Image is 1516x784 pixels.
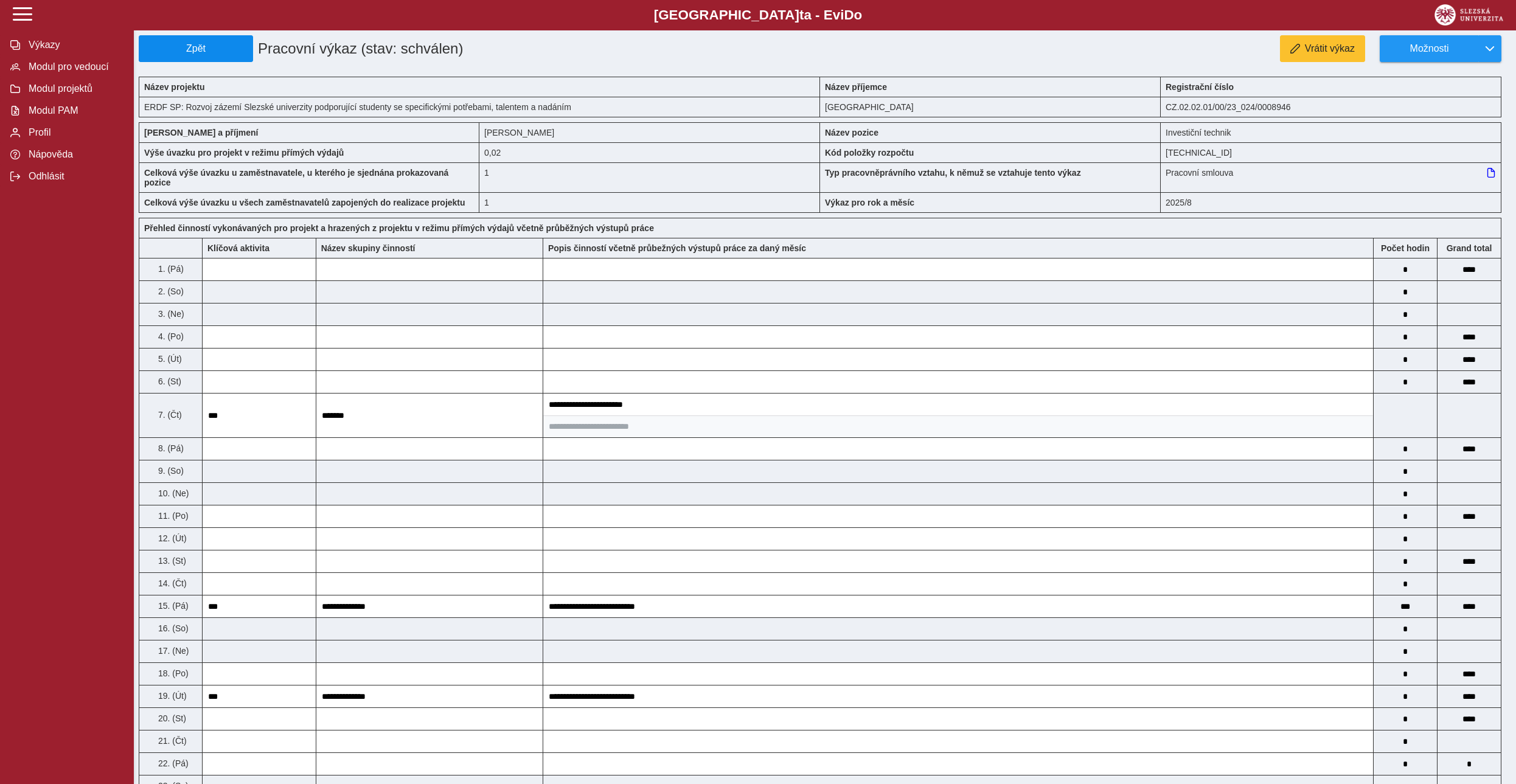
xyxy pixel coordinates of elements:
[825,148,914,158] b: Kód položky rozpočtu
[156,758,189,768] span: 22. (Pá)
[156,488,189,498] span: 10. (Ne)
[144,168,448,187] b: Celková výše úvazku u zaměstnavatele, u kterého je sjednána prokazovaná pozice
[825,198,914,207] b: Výkaz pro rok a měsíc
[321,243,416,253] b: Název skupiny činností
[825,128,878,137] b: Název pozice
[156,410,182,420] span: 7. (Čt)
[1374,243,1437,253] b: Počet hodin
[25,149,123,160] span: Nápověda
[820,97,1161,117] div: [GEOGRAPHIC_DATA]
[144,198,465,207] b: Celková výše úvazku u všech zaměstnavatelů zapojených do realizace projektu
[1438,243,1501,253] b: Suma za den přes všechny výkazy
[25,40,123,50] span: Výkazy
[156,556,186,566] span: 13. (St)
[156,601,189,611] span: 15. (Pá)
[1434,4,1503,26] img: logo_web_su.png
[25,61,123,72] span: Modul pro vedoucí
[1380,35,1478,62] button: Možnosti
[156,331,184,341] span: 4. (Po)
[144,43,248,54] span: Zpět
[25,105,123,116] span: Modul PAM
[1305,43,1355,54] span: Vrátit výkaz
[479,162,820,192] div: 1
[144,223,654,233] b: Přehled činností vykonávaných pro projekt a hrazených z projektu v režimu přímých výdajů včetně p...
[156,646,189,656] span: 17. (Ne)
[156,533,187,543] span: 12. (Út)
[1161,162,1501,192] div: Pracovní smlouva
[156,691,187,701] span: 19. (Út)
[825,82,887,92] b: Název příjemce
[479,192,820,213] div: 1
[156,623,189,633] span: 16. (So)
[25,127,123,138] span: Profil
[207,243,269,253] b: Klíčová aktivita
[548,243,806,253] b: Popis činností včetně průbežných výstupů práce za daný měsíc
[1390,43,1469,54] span: Možnosti
[854,7,863,23] span: o
[1280,35,1365,62] button: Vrátit výkaz
[156,286,184,296] span: 2. (So)
[156,354,182,364] span: 5. (Út)
[156,264,184,274] span: 1. (Pá)
[479,122,820,142] div: [PERSON_NAME]
[1161,192,1501,213] div: 2025/8
[1161,142,1501,162] div: [TECHNICAL_ID]
[156,309,184,319] span: 3. (Ne)
[37,7,1479,23] b: [GEOGRAPHIC_DATA] a - Evi
[825,168,1081,178] b: Typ pracovněprávního vztahu, k němuž se vztahuje tento výkaz
[479,142,820,162] div: 0,16 h / den. 0,8 h / týden.
[25,83,123,94] span: Modul projektů
[156,578,187,588] span: 14. (Čt)
[844,7,854,23] span: D
[139,35,253,62] button: Zpět
[156,668,189,678] span: 18. (Po)
[156,736,187,746] span: 21. (Čt)
[144,148,344,158] b: Výše úvazku pro projekt v režimu přímých výdajů
[799,7,804,23] span: t
[156,376,181,386] span: 6. (St)
[1161,122,1501,142] div: Investiční technik
[253,35,711,62] h1: Pracovní výkaz (stav: schválen)
[156,713,186,723] span: 20. (St)
[139,97,820,117] div: ERDF SP: Rozvoj zázemí Slezské univerzity podporující studenty se specifickými potřebami, talente...
[1166,82,1234,92] b: Registrační číslo
[144,128,258,137] b: [PERSON_NAME] a příjmení
[156,511,189,521] span: 11. (Po)
[156,443,184,453] span: 8. (Pá)
[25,171,123,182] span: Odhlásit
[1161,97,1501,117] div: CZ.02.02.01/00/23_024/0008946
[156,466,184,476] span: 9. (So)
[144,82,205,92] b: Název projektu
